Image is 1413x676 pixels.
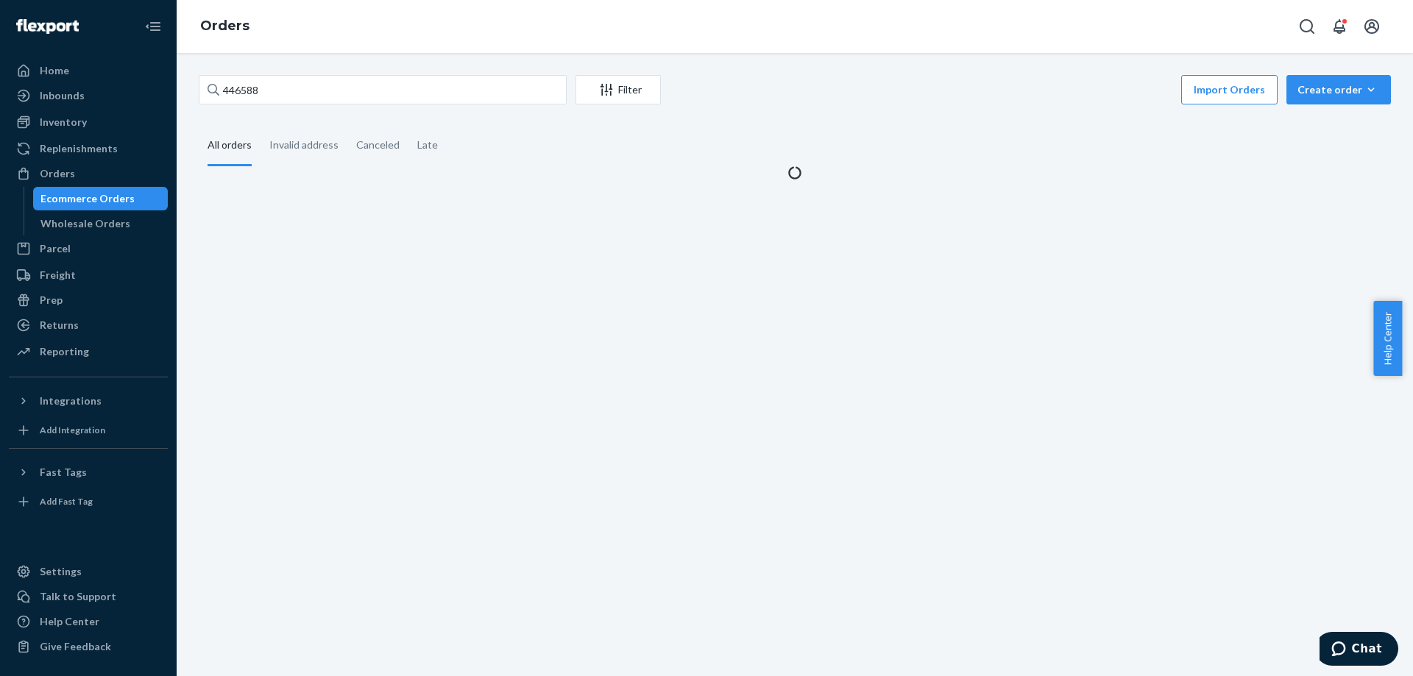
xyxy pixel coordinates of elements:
[40,293,63,307] div: Prep
[40,564,82,579] div: Settings
[356,126,400,164] div: Canceled
[1292,12,1322,41] button: Open Search Box
[40,394,102,408] div: Integrations
[40,495,93,508] div: Add Fast Tag
[9,460,168,484] button: Fast Tags
[40,166,75,181] div: Orders
[40,268,76,282] div: Freight
[1297,82,1380,97] div: Create order
[40,63,69,78] div: Home
[9,237,168,260] a: Parcel
[9,137,168,160] a: Replenishments
[9,162,168,185] a: Orders
[40,141,118,156] div: Replenishments
[576,82,660,97] div: Filter
[16,19,79,34] img: Flexport logo
[40,191,135,206] div: Ecommerce Orders
[1373,301,1402,376] button: Help Center
[9,288,168,312] a: Prep
[1325,12,1354,41] button: Open notifications
[40,216,130,231] div: Wholesale Orders
[9,340,168,363] a: Reporting
[138,12,168,41] button: Close Navigation
[576,75,661,104] button: Filter
[1181,75,1278,104] button: Import Orders
[208,126,252,166] div: All orders
[9,585,168,608] button: Talk to Support
[200,18,249,34] a: Orders
[269,126,339,164] div: Invalid address
[9,635,168,658] button: Give Feedback
[40,589,116,604] div: Talk to Support
[9,389,168,413] button: Integrations
[40,88,85,103] div: Inbounds
[9,263,168,287] a: Freight
[188,5,261,48] ol: breadcrumbs
[9,560,168,583] a: Settings
[9,110,168,134] a: Inventory
[40,318,79,332] div: Returns
[1320,632,1398,669] iframe: Opens a widget where you can chat to one of our agents
[33,212,169,235] a: Wholesale Orders
[9,419,168,442] a: Add Integration
[9,313,168,337] a: Returns
[33,187,169,210] a: Ecommerce Orders
[40,424,105,436] div: Add Integration
[40,614,99,629] div: Help Center
[1286,75,1391,104] button: Create order
[9,59,168,82] a: Home
[9,490,168,513] a: Add Fast Tag
[1357,12,1387,41] button: Open account menu
[40,241,71,256] div: Parcel
[40,639,111,654] div: Give Feedback
[9,84,168,107] a: Inbounds
[40,344,89,359] div: Reporting
[417,126,438,164] div: Late
[9,610,168,633] a: Help Center
[199,75,567,104] input: Search orders
[40,115,87,129] div: Inventory
[40,465,87,480] div: Fast Tags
